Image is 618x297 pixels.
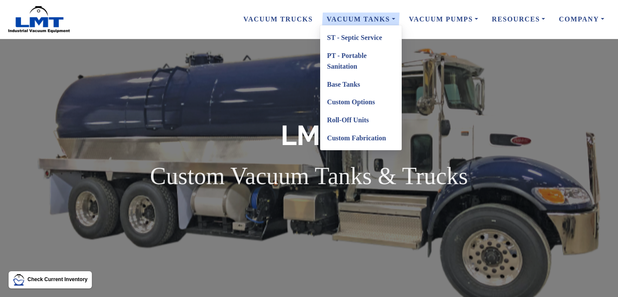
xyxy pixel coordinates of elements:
[320,47,402,76] a: PT - Portable Sanitation
[320,29,402,47] a: ST - Septic Service
[552,10,611,28] a: Company
[320,10,402,28] a: Vacuum Tanks
[402,10,485,28] a: Vacuum Pumps
[27,276,88,284] p: Check Current Inventory
[485,10,552,28] a: Resources
[7,6,71,33] img: LMT
[13,274,25,286] img: LMT Icon
[320,93,402,111] a: Custom Options
[150,159,468,193] p: Custom Vacuum Tanks & Trucks
[320,76,402,94] a: Base Tanks
[320,129,402,147] a: Custom Fabrication
[320,111,402,129] a: Roll-Off Units
[236,10,320,28] a: Vacuum Trucks
[150,116,468,155] h1: LMT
